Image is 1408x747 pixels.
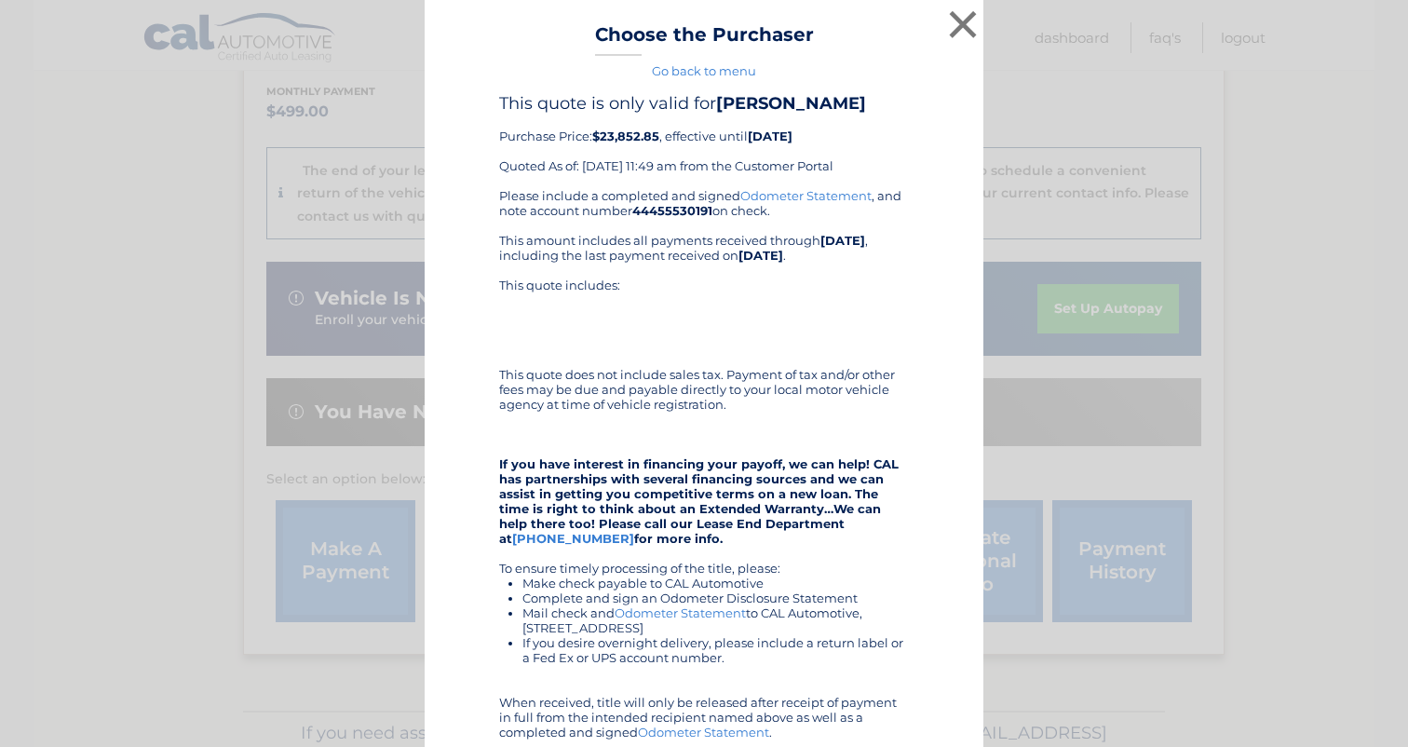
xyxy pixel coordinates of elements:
b: [DATE] [820,233,865,248]
h4: This quote is only valid for [499,93,909,114]
b: $23,852.85 [592,129,659,143]
a: [PHONE_NUMBER] [512,531,634,546]
b: [PERSON_NAME] [716,93,866,114]
li: Mail check and to CAL Automotive, [STREET_ADDRESS] [522,605,909,635]
li: Complete and sign an Odometer Disclosure Statement [522,591,909,605]
li: If you desire overnight delivery, please include a return label or a Fed Ex or UPS account number. [522,635,909,665]
a: Odometer Statement [638,725,769,740]
li: Make check payable to CAL Automotive [522,576,909,591]
b: [DATE] [738,248,783,263]
a: Odometer Statement [615,605,746,620]
div: Purchase Price: , effective until Quoted As of: [DATE] 11:49 am from the Customer Portal [499,93,909,188]
b: [DATE] [748,129,792,143]
strong: If you have interest in financing your payoff, we can help! CAL has partnerships with several fin... [499,456,899,546]
a: Go back to menu [652,63,756,78]
a: Odometer Statement [740,188,872,203]
div: This quote includes: [499,278,909,352]
b: 44455530191 [632,203,712,218]
h3: Choose the Purchaser [595,23,814,56]
button: × [944,6,982,43]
